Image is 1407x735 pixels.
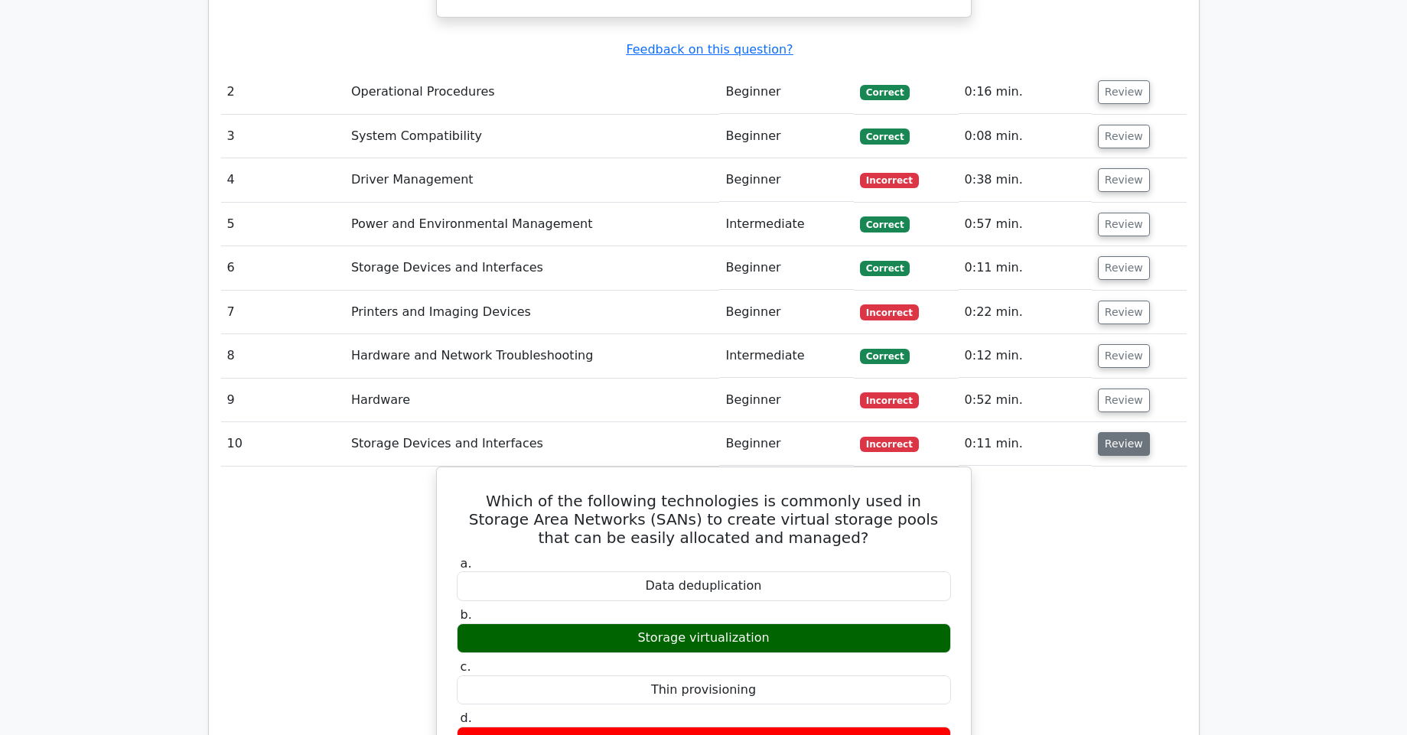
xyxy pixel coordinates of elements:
span: Correct [860,85,910,100]
span: d. [461,711,472,725]
td: 9 [221,379,345,422]
button: Review [1098,256,1150,280]
td: 0:38 min. [959,158,1092,202]
a: Feedback on this question? [626,42,793,57]
td: Hardware [345,379,720,422]
td: Intermediate [719,334,854,378]
button: Review [1098,344,1150,368]
td: 4 [221,158,345,202]
span: Incorrect [860,304,919,320]
span: Incorrect [860,437,919,452]
td: Operational Procedures [345,70,720,114]
h5: Which of the following technologies is commonly used in Storage Area Networks (SANs) to create vi... [455,492,953,547]
button: Review [1098,213,1150,236]
td: Storage Devices and Interfaces [345,422,720,466]
span: Correct [860,128,910,144]
td: 0:52 min. [959,379,1092,422]
td: Driver Management [345,158,720,202]
td: 5 [221,203,345,246]
span: b. [461,607,472,622]
td: Beginner [719,246,854,290]
span: Incorrect [860,392,919,408]
span: Incorrect [860,173,919,188]
span: Correct [860,216,910,232]
td: Beginner [719,379,854,422]
td: Beginner [719,158,854,202]
button: Review [1098,301,1150,324]
td: 0:11 min. [959,422,1092,466]
td: Hardware and Network Troubleshooting [345,334,720,378]
td: Power and Environmental Management [345,203,720,246]
button: Review [1098,168,1150,192]
td: Beginner [719,115,854,158]
td: 0:12 min. [959,334,1092,378]
span: Correct [860,349,910,364]
td: Beginner [719,70,854,114]
span: c. [461,659,471,674]
div: Thin provisioning [457,675,951,705]
td: 0:08 min. [959,115,1092,158]
div: Storage virtualization [457,623,951,653]
td: Intermediate [719,203,854,246]
td: Beginner [719,422,854,466]
td: System Compatibility [345,115,720,158]
button: Review [1098,389,1150,412]
td: 0:16 min. [959,70,1092,114]
td: 6 [221,246,345,290]
td: 2 [221,70,345,114]
td: 7 [221,291,345,334]
td: Printers and Imaging Devices [345,291,720,334]
span: a. [461,556,472,571]
td: Beginner [719,291,854,334]
td: 0:57 min. [959,203,1092,246]
span: Correct [860,261,910,276]
button: Review [1098,432,1150,456]
td: 10 [221,422,345,466]
button: Review [1098,125,1150,148]
td: 0:11 min. [959,246,1092,290]
td: 8 [221,334,345,378]
div: Data deduplication [457,571,951,601]
td: 0:22 min. [959,291,1092,334]
td: 3 [221,115,345,158]
td: Storage Devices and Interfaces [345,246,720,290]
button: Review [1098,80,1150,104]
